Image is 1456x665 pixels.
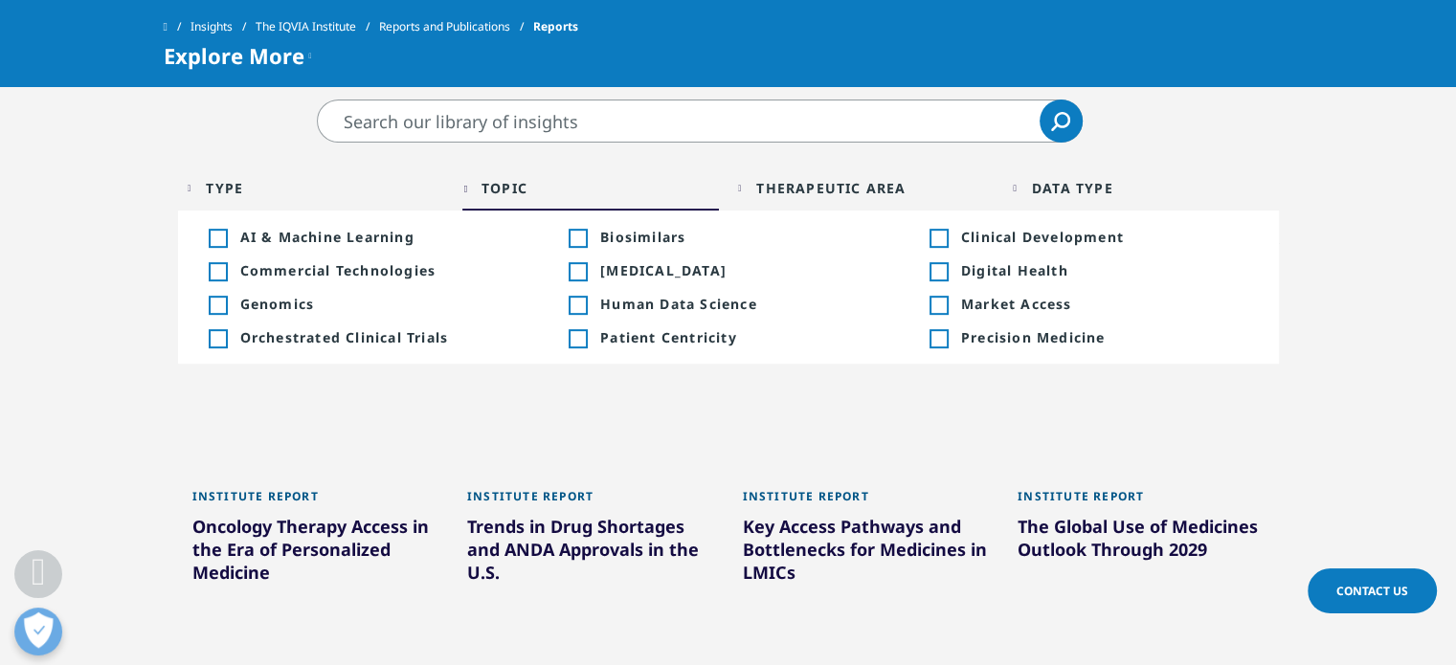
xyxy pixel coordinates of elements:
[467,477,714,633] a: Institute Report Trends in Drug Shortages and ANDA Approvals in the U.S.
[1040,100,1083,143] a: Search
[188,220,549,254] li: Inclusion filter on AI & Machine Learning; 2 results
[569,230,586,247] div: Inclusion filter on Biosimilars; 11 results
[209,330,226,347] div: Inclusion filter on Orchestrated Clinical Trials; 2 results
[379,10,533,44] a: Reports and Publications
[569,297,586,314] div: Inclusion filter on Human Data Science; 3 results
[548,287,908,321] li: Inclusion filter on Human Data Science; 3 results
[1308,568,1437,613] a: Contact Us
[188,254,549,287] li: Inclusion filter on Commercial Technologies; 4 results
[600,261,887,279] span: COVID-19
[961,228,1248,246] span: Clinical Development
[209,297,226,314] div: Inclusion filter on Genomics; 1 result
[533,10,578,44] span: Reports
[240,295,527,313] span: Genomics
[206,179,243,197] div: Type facet.
[961,261,1248,279] span: Digital Health
[743,515,990,591] div: Key Access Pathways and Bottlenecks for Medicines in LMICs
[743,489,990,515] div: Institute Report
[1032,179,1113,197] div: Data Type facet.
[209,230,226,247] div: Inclusion filter on AI & Machine Learning; 2 results
[908,287,1269,321] li: Inclusion filter on Market Access; 5 results
[548,220,908,254] li: Inclusion filter on Biosimilars; 11 results
[548,254,908,287] li: Inclusion filter on COVID-19; 11 results
[188,321,549,354] li: Inclusion filter on Orchestrated Clinical Trials; 2 results
[600,228,887,246] span: Biosimilars
[240,261,527,279] span: Commercial Technologies
[961,295,1248,313] span: Market Access
[743,477,990,633] a: Institute Report Key Access Pathways and Bottlenecks for Medicines in LMICs
[930,330,947,347] div: Inclusion filter on Precision Medicine; 3 results
[256,10,379,44] a: The IQVIA Institute
[14,608,62,655] button: Open Preferences
[188,287,549,321] li: Inclusion filter on Genomics; 1 result
[1018,489,1265,515] div: Institute Report
[192,489,439,515] div: Institute Report
[317,100,1083,143] input: Search
[548,321,908,354] li: Inclusion filter on Patient Centricity; 1 result
[190,10,256,44] a: Insights
[240,228,527,246] span: AI & Machine Learning
[467,489,714,515] div: Institute Report
[209,263,226,280] div: Inclusion filter on Commercial Technologies; 4 results
[240,328,527,346] span: Orchestrated Clinical Trials
[930,230,947,247] div: Inclusion filter on Clinical Development; 1 result
[1336,583,1408,599] span: Contact Us
[1051,112,1070,131] svg: Search
[908,220,1269,254] li: Inclusion filter on Clinical Development; 1 result
[1018,477,1265,610] a: Institute Report The Global Use of Medicines Outlook Through 2029
[467,515,714,591] div: Trends in Drug Shortages and ANDA Approvals in the U.S.
[600,295,887,313] span: Human Data Science
[569,263,586,280] div: Inclusion filter on COVID-19; 11 results
[908,321,1269,354] li: Inclusion filter on Precision Medicine; 3 results
[930,297,947,314] div: Inclusion filter on Market Access; 5 results
[1018,515,1265,568] div: The Global Use of Medicines Outlook Through 2029
[930,263,947,280] div: Inclusion filter on Digital Health; 4 results
[600,328,887,346] span: Patient Centricity
[908,254,1269,287] li: Inclusion filter on Digital Health; 4 results
[164,44,304,67] span: Explore More
[482,179,527,197] div: Topic facet.
[961,328,1248,346] span: Precision Medicine
[756,179,906,197] div: Therapeutic Area facet.
[569,330,586,347] div: Inclusion filter on Patient Centricity; 1 result
[192,477,439,633] a: Institute Report Oncology Therapy Access in the Era of Personalized Medicine
[192,515,439,591] div: Oncology Therapy Access in the Era of Personalized Medicine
